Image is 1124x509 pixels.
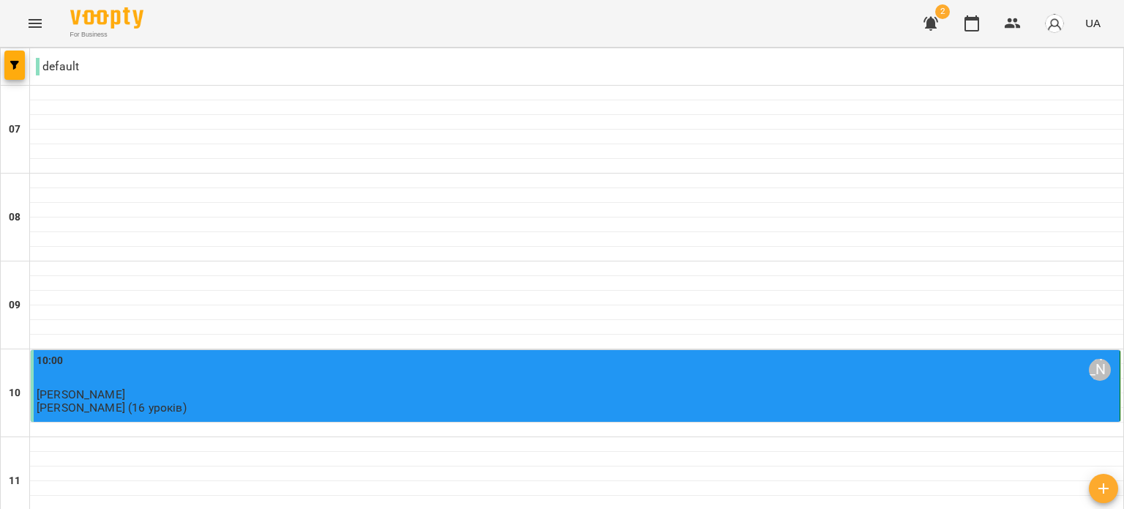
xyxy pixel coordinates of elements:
h6: 08 [9,209,20,226]
h6: 07 [9,122,20,138]
p: default [36,58,79,75]
span: For Business [70,30,143,40]
button: Створити урок [1089,474,1118,503]
img: Voopty Logo [70,7,143,29]
button: UA [1079,10,1106,37]
label: 10:00 [37,353,64,369]
div: Котляренко Крістіна [1089,359,1111,381]
span: [PERSON_NAME] [37,387,125,401]
h6: 09 [9,297,20,313]
h6: 11 [9,473,20,489]
button: Menu [18,6,53,41]
img: avatar_s.png [1044,13,1065,34]
p: [PERSON_NAME] (16 уроків) [37,401,187,414]
h6: 10 [9,385,20,401]
span: 2 [935,4,950,19]
span: UA [1085,15,1101,31]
